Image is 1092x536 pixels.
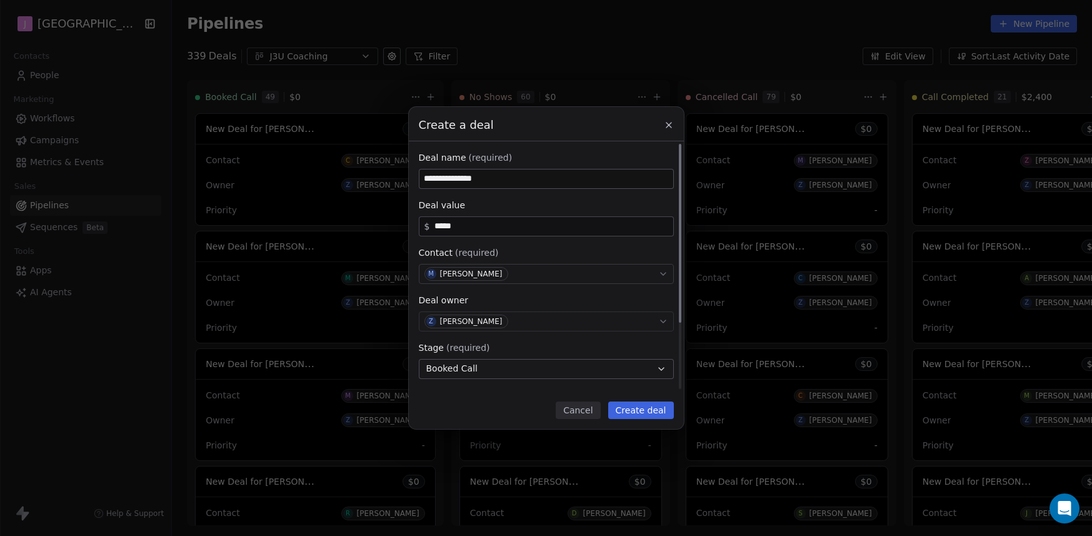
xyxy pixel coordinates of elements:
[469,151,513,164] span: (required)
[426,362,478,375] span: Booked Call
[440,317,503,326] div: [PERSON_NAME]
[429,316,433,326] div: Z
[446,341,490,354] span: (required)
[556,402,600,419] button: Cancel
[419,389,674,402] div: Expected close date
[419,294,674,306] div: Deal owner
[419,199,674,211] div: Deal value
[419,246,453,259] span: Contact
[424,220,430,233] span: $
[419,341,444,354] span: Stage
[440,270,503,278] div: [PERSON_NAME]
[608,402,674,419] button: Create deal
[419,117,494,133] span: Create a deal
[428,269,434,279] div: M
[419,151,466,164] span: Deal name
[455,246,499,259] span: (required)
